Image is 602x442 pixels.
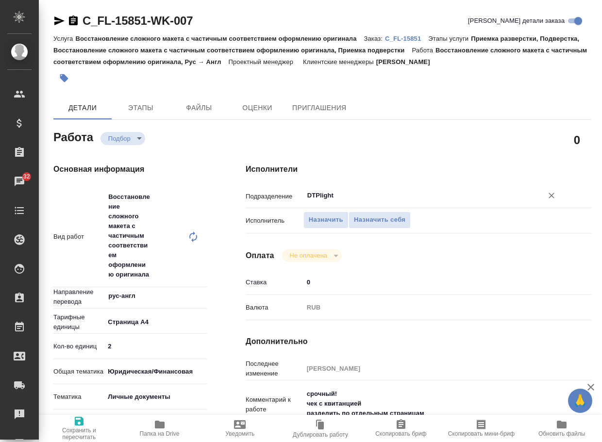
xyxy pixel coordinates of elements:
[287,251,330,260] button: Не оплачена
[246,278,303,287] p: Ставка
[293,431,348,438] span: Дублировать работу
[303,275,563,289] input: ✎ Введи что-нибудь
[53,287,104,307] p: Направление перевода
[246,250,274,262] h4: Оплата
[574,131,580,148] h2: 0
[246,216,303,226] p: Исполнитель
[303,212,349,229] button: Назначить
[201,295,203,297] button: Open
[375,430,426,437] span: Скопировать бриф
[468,16,565,26] span: [PERSON_NAME] детали заказа
[176,102,222,114] span: Файлы
[104,339,207,353] input: ✎ Введи что-нибудь
[521,415,602,442] button: Обновить файлы
[53,15,65,27] button: Скопировать ссылку для ЯМессенджера
[75,35,364,42] p: Восстановление сложного макета с частичным соответствием оформлению оригинала
[53,312,104,332] p: Тарифные единицы
[303,58,376,65] p: Клиентские менеджеры
[364,35,385,42] p: Заказ:
[100,132,145,145] div: Подбор
[53,232,104,242] p: Вид работ
[104,389,207,405] div: Личные документы
[354,214,405,226] span: Назначить себя
[83,14,193,27] a: C_FL-15851-WK-007
[53,164,207,175] h4: Основная информация
[234,102,281,114] span: Оценки
[246,359,303,378] p: Последнее изменение
[557,195,559,196] button: Open
[53,392,104,402] p: Тематика
[53,367,104,377] p: Общая тематика
[67,15,79,27] button: Скопировать ссылку
[117,102,164,114] span: Этапы
[361,415,441,442] button: Скопировать бриф
[246,303,303,312] p: Валюта
[2,169,36,194] a: 32
[303,361,563,376] input: Пустое поле
[376,58,437,65] p: [PERSON_NAME]
[53,67,75,89] button: Добавить тэг
[246,336,591,347] h4: Дополнительно
[200,415,280,442] button: Уведомить
[246,192,303,201] p: Подразделение
[303,386,563,422] textarea: срочный! чек с квитанцией разделить по отдельным страницам
[104,314,207,330] div: Страница А4
[53,342,104,351] p: Кол-во единиц
[246,395,303,414] p: Комментарий к работе
[303,299,563,316] div: RUB
[309,214,343,226] span: Назначить
[59,102,106,114] span: Детали
[140,430,180,437] span: Папка на Drive
[441,415,522,442] button: Скопировать мини-бриф
[246,164,591,175] h4: Исполнители
[428,35,471,42] p: Этапы услуги
[538,430,585,437] span: Обновить файлы
[385,34,428,42] a: C_FL-15851
[412,47,435,54] p: Работа
[545,189,558,202] button: Очистить
[448,430,515,437] span: Скопировать мини-бриф
[292,102,347,114] span: Приглашения
[17,172,36,181] span: 32
[53,128,93,145] h2: Работа
[349,212,411,229] button: Назначить себя
[119,415,200,442] button: Папка на Drive
[105,134,134,143] button: Подбор
[229,58,296,65] p: Проектный менеджер
[568,389,592,413] button: 🙏
[572,391,588,411] span: 🙏
[53,35,75,42] p: Услуга
[45,427,114,441] span: Сохранить и пересчитать
[385,35,428,42] p: C_FL-15851
[104,363,207,380] div: Юридическая/Финансовая
[225,430,254,437] span: Уведомить
[39,415,119,442] button: Сохранить и пересчитать
[282,249,342,262] div: Подбор
[280,415,361,442] button: Дублировать работу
